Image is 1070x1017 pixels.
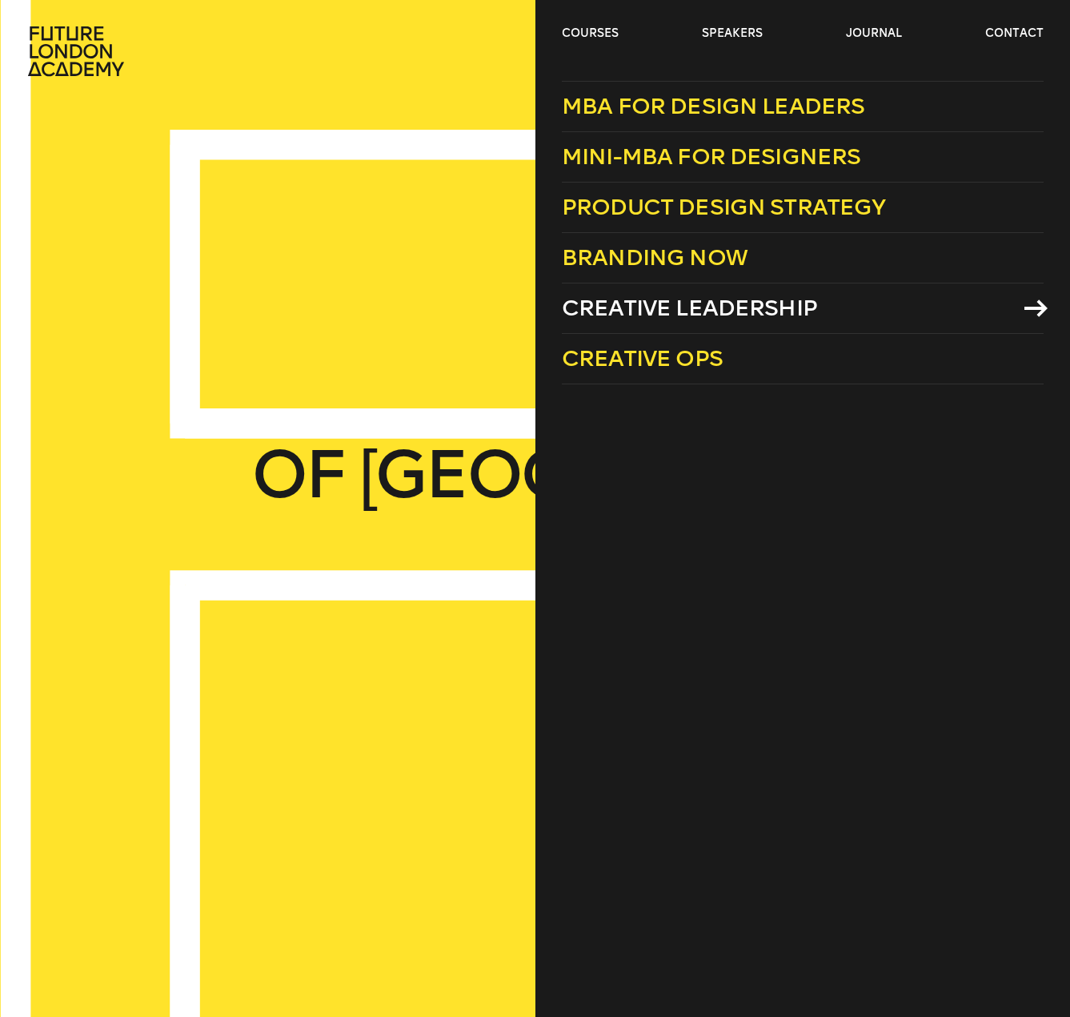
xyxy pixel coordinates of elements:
[562,143,861,170] span: Mini-MBA for Designers
[562,233,1044,283] a: Branding Now
[562,183,1044,233] a: Product Design Strategy
[562,244,747,271] span: Branding Now
[562,295,817,321] span: Creative Leadership
[562,194,886,220] span: Product Design Strategy
[562,132,1044,183] a: Mini-MBA for Designers
[702,26,763,42] a: speakers
[562,345,723,372] span: Creative Ops
[562,81,1044,132] a: MBA for Design Leaders
[562,334,1044,384] a: Creative Ops
[562,26,619,42] a: courses
[562,283,1044,334] a: Creative Leadership
[562,93,865,119] span: MBA for Design Leaders
[985,26,1044,42] a: contact
[846,26,902,42] a: journal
